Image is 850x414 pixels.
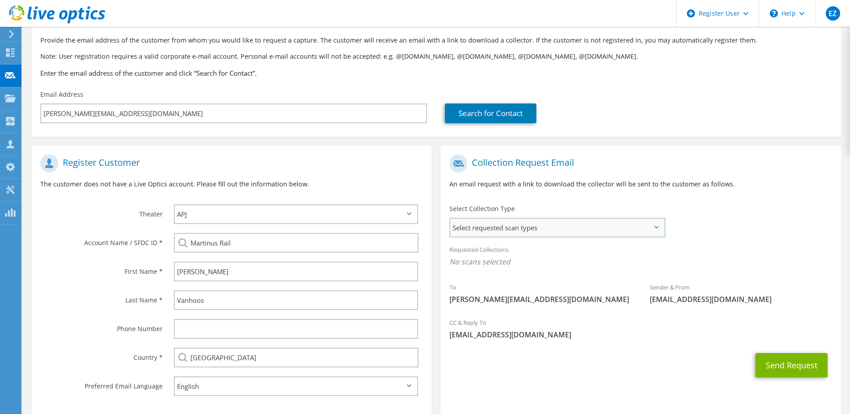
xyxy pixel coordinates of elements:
[449,204,515,213] label: Select Collection Type
[770,9,778,17] svg: \n
[40,35,832,45] p: Provide the email address of the customer from whom you would like to request a capture. The cust...
[40,348,163,362] label: Country *
[440,240,841,273] div: Requested Collections
[40,52,832,61] p: Note: User registration requires a valid corporate e-mail account. Personal e-mail accounts will ...
[40,90,83,99] label: Email Address
[450,219,664,237] span: Select requested scan types
[40,262,163,276] label: First Name *
[826,6,840,21] span: EZ
[40,376,163,391] label: Preferred Email Language
[40,155,418,172] h1: Register Customer
[449,155,827,172] h1: Collection Request Email
[755,353,828,377] button: Send Request
[449,179,832,189] p: An email request with a link to download the collector will be sent to the customer as follows.
[40,204,163,219] label: Theater
[445,103,536,123] a: Search for Contact
[40,68,832,78] h3: Enter the email address of the customer and click “Search for Contact”.
[40,290,163,305] label: Last Name *
[641,278,841,309] div: Sender & From
[440,278,641,309] div: To
[40,319,163,333] label: Phone Number
[40,179,423,189] p: The customer does not have a Live Optics account. Please fill out the information below.
[449,330,832,340] span: [EMAIL_ADDRESS][DOMAIN_NAME]
[449,257,832,267] span: No scans selected
[650,294,832,304] span: [EMAIL_ADDRESS][DOMAIN_NAME]
[40,233,163,247] label: Account Name / SFDC ID *
[449,294,632,304] span: [PERSON_NAME][EMAIL_ADDRESS][DOMAIN_NAME]
[440,313,841,344] div: CC & Reply To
